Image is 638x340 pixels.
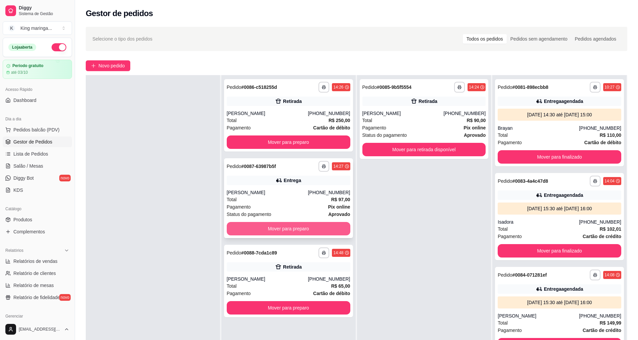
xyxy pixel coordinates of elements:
[283,264,302,270] div: Retirada
[583,328,621,333] strong: Cartão de crédito
[584,140,621,145] strong: Cartão de débito
[13,151,48,157] span: Lista de Pedidos
[227,164,241,169] span: Pedido
[579,219,621,225] div: [PHONE_NUMBER]
[5,248,23,253] span: Relatórios
[331,283,350,289] strong: R$ 65,00
[13,216,32,223] span: Produtos
[227,301,350,315] button: Mover para preparo
[13,175,34,181] span: Diggy Bot
[13,163,43,169] span: Salão / Mesas
[19,11,69,16] span: Sistema de Gestão
[313,291,350,296] strong: Cartão de débito
[3,161,72,171] a: Salão / Mesas
[571,34,620,44] div: Pedidos agendados
[498,225,508,233] span: Total
[512,272,547,278] strong: # 0084-071281ef
[3,84,72,95] div: Acesso Rápido
[3,185,72,195] a: KDS
[498,178,512,184] span: Pedido
[19,5,69,11] span: Diggy
[91,63,96,68] span: plus
[583,234,621,239] strong: Cartão de crédito
[19,327,61,332] span: [EMAIL_ADDRESS][DOMAIN_NAME]
[13,228,45,235] span: Complementos
[12,63,44,68] article: Período gratuito
[227,189,308,196] div: [PERSON_NAME]
[86,60,130,71] button: Novo pedido
[227,282,237,290] span: Total
[500,111,619,118] div: [DATE] 14:30 até [DATE] 15:00
[13,258,58,265] span: Relatórios de vendas
[3,268,72,279] a: Relatório de clientes
[498,319,508,327] span: Total
[498,219,579,225] div: Isadora
[8,44,36,51] div: Loja aberta
[333,84,343,90] div: 14:26
[283,98,302,105] div: Retirada
[362,117,372,124] span: Total
[86,8,153,19] h2: Gestor de pedidos
[284,177,301,184] div: Entrega
[362,110,444,117] div: [PERSON_NAME]
[13,97,37,104] span: Dashboard
[328,212,350,217] strong: aprovado
[579,313,621,319] div: [PHONE_NUMBER]
[3,256,72,267] a: Relatórios de vendas
[463,34,507,44] div: Todos os pedidos
[3,311,72,322] div: Gerenciar
[313,125,350,130] strong: Cartão de débito
[500,299,619,306] div: [DATE] 15:30 até [DATE] 16:00
[13,126,60,133] span: Pedidos balcão (PDV)
[92,35,152,43] span: Selecione o tipo dos pedidos
[498,84,512,90] span: Pedido
[467,118,486,123] strong: R$ 90,00
[419,98,437,105] div: Retirada
[3,136,72,147] a: Gestor de Pedidos
[241,164,276,169] strong: # 0087-63987b5f
[362,124,386,131] span: Pagamento
[227,196,237,203] span: Total
[498,150,621,164] button: Mover para finalizado
[498,313,579,319] div: [PERSON_NAME]
[605,84,615,90] div: 10:27
[227,135,350,149] button: Mover para preparo
[227,124,251,131] span: Pagamento
[464,125,486,130] strong: Pix online
[3,226,72,237] a: Complementos
[605,272,615,278] div: 14:08
[227,211,271,218] span: Status do pagamento
[544,98,583,105] div: Entrega agendada
[443,110,486,117] div: [PHONE_NUMBER]
[308,276,350,282] div: [PHONE_NUMBER]
[3,95,72,106] a: Dashboard
[333,164,343,169] div: 14:27
[498,244,621,258] button: Mover para finalizado
[469,84,479,90] div: 14:24
[498,233,522,240] span: Pagamento
[13,282,54,289] span: Relatório de mesas
[605,178,615,184] div: 14:04
[498,139,522,146] span: Pagamento
[227,117,237,124] span: Total
[362,84,377,90] span: Pedido
[329,118,350,123] strong: R$ 250,00
[20,25,52,32] div: King maringa ...
[227,110,308,117] div: [PERSON_NAME]
[498,272,512,278] span: Pedido
[3,321,72,337] button: [EMAIL_ADDRESS][DOMAIN_NAME]
[512,84,548,90] strong: # 0081-898ecbb8
[13,270,56,277] span: Relatório de clientes
[333,250,343,256] div: 14:48
[599,226,621,232] strong: R$ 102,01
[227,222,350,235] button: Mover para preparo
[599,320,621,326] strong: R$ 149,99
[3,149,72,159] a: Lista de Pedidos
[498,125,579,131] div: Brayan
[3,21,72,35] button: Select a team
[498,327,522,334] span: Pagamento
[11,70,28,75] article: até 03/10
[331,197,350,202] strong: R$ 97,00
[377,84,412,90] strong: # 0085-9b5f5554
[328,204,350,210] strong: Pix online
